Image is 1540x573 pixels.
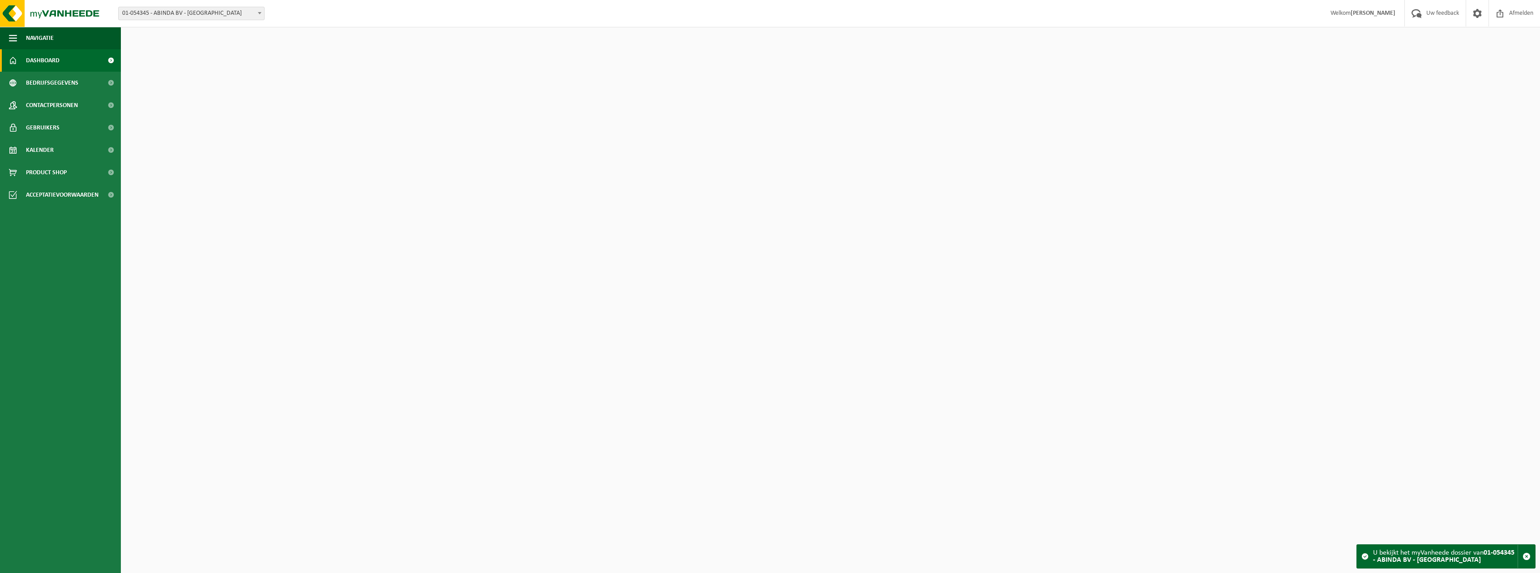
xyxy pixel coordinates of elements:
span: Bedrijfsgegevens [26,72,78,94]
span: 01-054345 - ABINDA BV - RUDDERVOORDE [119,7,264,20]
strong: 01-054345 - ABINDA BV - [GEOGRAPHIC_DATA] [1373,549,1514,564]
span: Dashboard [26,49,60,72]
span: Contactpersonen [26,94,78,116]
strong: [PERSON_NAME] [1351,10,1395,17]
span: Product Shop [26,161,67,184]
span: Gebruikers [26,116,60,139]
span: Acceptatievoorwaarden [26,184,98,206]
div: U bekijkt het myVanheede dossier van [1373,545,1518,568]
span: Navigatie [26,27,54,49]
span: 01-054345 - ABINDA BV - RUDDERVOORDE [118,7,265,20]
span: Kalender [26,139,54,161]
